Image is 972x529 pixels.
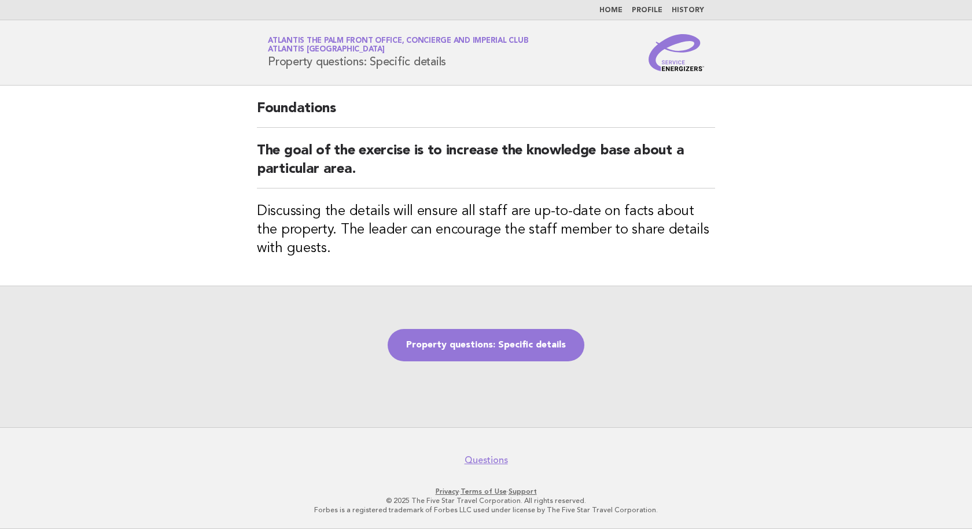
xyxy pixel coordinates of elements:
a: Atlantis The Palm Front Office, Concierge and Imperial ClubAtlantis [GEOGRAPHIC_DATA] [268,37,528,53]
h1: Property questions: Specific details [268,38,528,68]
p: · · [132,487,840,496]
p: © 2025 The Five Star Travel Corporation. All rights reserved. [132,496,840,505]
a: History [672,7,704,14]
h3: Discussing the details will ensure all staff are up-to-date on facts about the property. The lead... [257,202,715,258]
span: Atlantis [GEOGRAPHIC_DATA] [268,46,385,54]
p: Forbes is a registered trademark of Forbes LLC used under license by The Five Star Travel Corpora... [132,505,840,515]
a: Home [599,7,623,14]
a: Profile [632,7,662,14]
img: Service Energizers [649,34,704,71]
h2: The goal of the exercise is to increase the knowledge base about a particular area. [257,142,715,188]
a: Questions [465,454,508,466]
a: Terms of Use [461,487,507,495]
h2: Foundations [257,99,715,128]
a: Support [509,487,537,495]
a: Privacy [436,487,459,495]
a: Property questions: Specific details [388,329,584,361]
